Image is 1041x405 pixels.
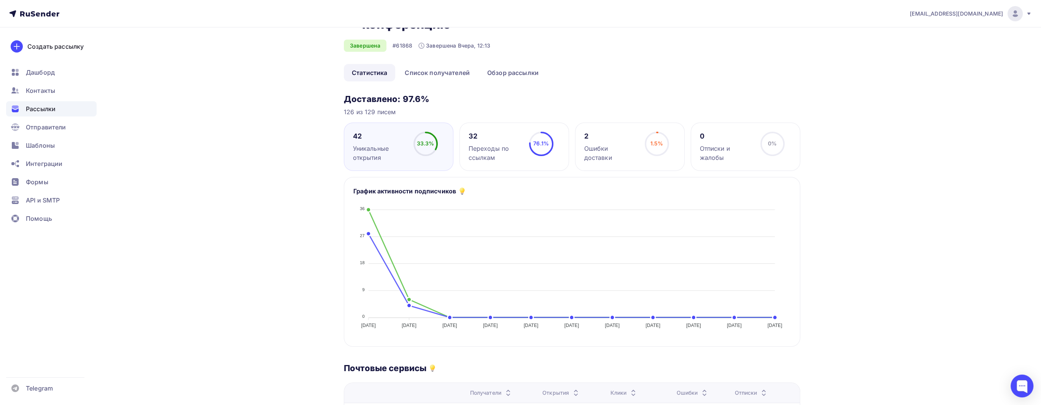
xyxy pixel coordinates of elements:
[344,94,800,104] h3: Доставлено: 97.6%
[584,144,638,162] div: Ошибки доставки
[650,140,663,147] span: 1.5%
[564,323,579,328] tspan: [DATE]
[362,314,364,319] tspan: 0
[469,144,522,162] div: Переходы по ссылкам
[6,101,97,116] a: Рассылки
[6,138,97,153] a: Шаблоны
[353,144,407,162] div: Уникальные открытия
[362,287,364,292] tspan: 9
[417,140,434,147] span: 33.3%
[533,140,549,147] span: 76.1%
[397,64,478,81] a: Список получателей
[360,206,365,211] tspan: 36
[700,132,753,141] div: 0
[727,323,742,328] tspan: [DATE]
[734,389,768,397] div: Отписки
[26,214,52,223] span: Помощь
[6,174,97,190] a: Формы
[26,104,56,113] span: Рассылки
[344,40,386,52] div: Завершена
[676,389,709,397] div: Ошибки
[26,86,55,95] span: Контакты
[584,132,638,141] div: 2
[910,10,1003,18] span: [EMAIL_ADDRESS][DOMAIN_NAME]
[645,323,660,328] tspan: [DATE]
[479,64,547,81] a: Обзор рассылки
[610,389,638,397] div: Клики
[469,132,522,141] div: 32
[6,83,97,98] a: Контакты
[402,323,416,328] tspan: [DATE]
[483,323,498,328] tspan: [DATE]
[6,65,97,80] a: Дашборд
[360,260,365,265] tspan: 18
[360,233,365,238] tspan: 27
[768,140,777,147] span: 0%
[768,323,782,328] tspan: [DATE]
[26,68,55,77] span: Дашборд
[26,384,53,393] span: Telegram
[353,132,407,141] div: 42
[524,323,539,328] tspan: [DATE]
[26,159,62,168] span: Интеграции
[344,64,395,81] a: Статистика
[27,42,84,51] div: Создать рассылку
[700,144,753,162] div: Отписки и жалобы
[26,177,48,187] span: Формы
[344,363,426,373] h3: Почтовые сервисы
[470,389,513,397] div: Получатели
[6,120,97,135] a: Отправители
[686,323,701,328] tspan: [DATE]
[910,6,1032,21] a: [EMAIL_ADDRESS][DOMAIN_NAME]
[344,107,800,116] div: 126 из 129 писем
[542,389,580,397] div: Открытия
[418,42,490,49] div: Завершена Вчера, 12:13
[26,123,66,132] span: Отправители
[393,42,412,49] div: #61868
[605,323,620,328] tspan: [DATE]
[26,196,60,205] span: API и SMTP
[361,323,376,328] tspan: [DATE]
[353,187,456,196] h5: График активности подписчиков
[442,323,457,328] tspan: [DATE]
[26,141,55,150] span: Шаблоны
